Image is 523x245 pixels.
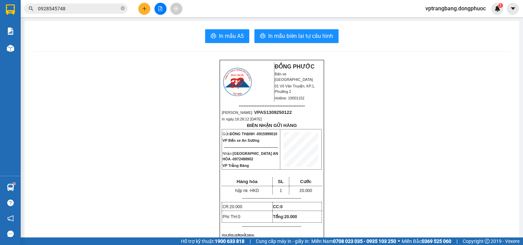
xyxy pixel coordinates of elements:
img: icon-new-feature [494,6,501,12]
span: file-add [158,6,163,11]
button: file-add [154,3,167,15]
button: printerIn mẫu biên lai tự cấu hình [254,29,339,43]
span: Hỗ trợ kỹ thuật: [181,237,244,245]
span: | [250,237,251,245]
span: 0972488902 [233,157,253,161]
strong: BIÊN NHẬN GỬI HÀNG [247,123,297,128]
span: Tổng: [273,214,297,219]
strong: ĐỒNG PHƯỚC [275,64,315,70]
span: 1 [280,188,282,193]
span: copyright [485,239,490,244]
p: ------------------------------------------- [222,224,322,229]
span: Cước [300,179,311,184]
span: -------------------------------------------- [224,145,278,149]
span: 0 [238,214,240,219]
img: solution-icon [7,28,14,35]
span: caret-down [510,6,516,12]
span: question-circle [7,200,14,206]
img: warehouse-icon [7,184,14,191]
span: Miền Bắc [402,237,451,245]
span: plus [142,6,147,11]
span: ----------------------------------------- [239,103,305,108]
img: warehouse-icon [7,45,14,52]
strong: CC: [273,204,283,209]
span: ĐÔNG THẠNH - [230,132,277,136]
button: caret-down [507,3,519,15]
span: close-circle [121,6,125,12]
span: ⚪️ [398,240,400,243]
span: Hotline: 19001152 [275,96,305,100]
span: VP Bến xe An Sương [222,138,259,142]
span: In mẫu A5 [219,32,244,40]
span: Bến xe [GEOGRAPHIC_DATA] [275,72,313,82]
span: search [29,6,33,11]
span: aim [174,6,179,11]
span: Miền Nam [311,237,396,245]
img: logo-vxr [6,4,15,15]
span: | [456,237,457,245]
input: Tìm tên, số ĐT hoặc mã đơn [38,5,119,12]
strong: 0708 023 035 - 0935 103 250 [333,238,396,244]
span: In ngày: [222,117,262,121]
span: 16:28:12 [DATE] [235,117,262,121]
span: [GEOGRAPHIC_DATA] AN HÒA - [222,151,278,161]
span: printer [211,33,216,40]
strong: 1900 633 818 [215,238,244,244]
span: message [7,231,14,237]
sup: 1 [498,3,503,8]
span: 01 Võ Văn Truyện, KP.1, Phường 2 [275,84,315,94]
span: notification [7,215,14,222]
sup: 1 [13,183,15,185]
span: hộp nk - [235,188,259,193]
span: [PERSON_NAME]: [222,110,292,115]
p: ------------------------------------------- [222,195,322,201]
span: Phí TH: [222,214,240,219]
span: 1 [499,3,502,8]
span: Hàng hóa [237,179,258,184]
span: HKD [250,188,259,193]
span: VP Trảng Bàng [222,163,249,168]
span: Nhận: [222,151,278,161]
img: logo [222,67,253,97]
button: aim [170,3,182,15]
span: 0915999010 [257,132,277,136]
span: Quy định nhận/gửi hàng: [222,233,254,236]
span: Cung cấp máy in - giấy in: [256,237,310,245]
span: vptrangbang.dongphuoc [420,4,491,13]
span: printer [260,33,265,40]
span: SL [278,179,284,184]
span: Gửi: [222,132,277,136]
span: CR: [222,204,242,209]
button: plus [138,3,150,15]
button: printerIn mẫu A5 [205,29,249,43]
span: VPAS1309250122 [254,110,292,115]
span: 20.000 [230,204,242,209]
span: 20.000 [300,188,312,193]
span: 0 [280,204,283,209]
span: In mẫu biên lai tự cấu hình [268,32,333,40]
span: 20.000 [284,214,297,219]
span: close-circle [121,6,125,10]
strong: 0369 525 060 [422,238,451,244]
